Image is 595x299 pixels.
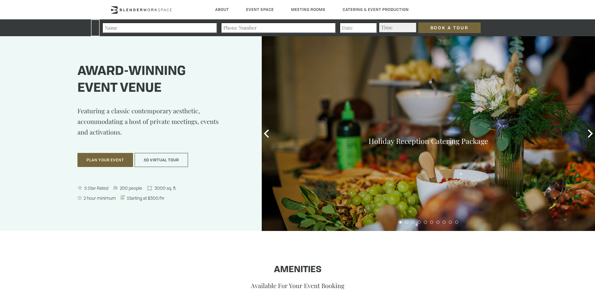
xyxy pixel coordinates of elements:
[135,153,188,167] button: 3D Virtual Tour
[77,105,231,147] p: Featuring a classic contemporary aesthetic, accommodating a host of private meetings, events and ...
[77,63,231,97] h1: Award-winning event venue
[126,195,166,201] span: Starting at $300/hr
[153,185,178,191] span: 3000 sq. ft.
[418,22,481,33] input: Book a Tour
[110,281,485,290] p: Available For Your Event Booking
[110,265,485,275] h1: Amenities
[340,22,377,33] input: Date
[221,22,336,33] input: Phone Number
[369,136,488,146] a: Holiday Reception Catering Package
[119,185,144,191] span: 200 people
[82,195,118,201] span: 2 hour minimum
[83,185,110,191] span: 5 Star Rated
[77,153,133,167] button: Plan Your Event
[102,22,217,33] input: Name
